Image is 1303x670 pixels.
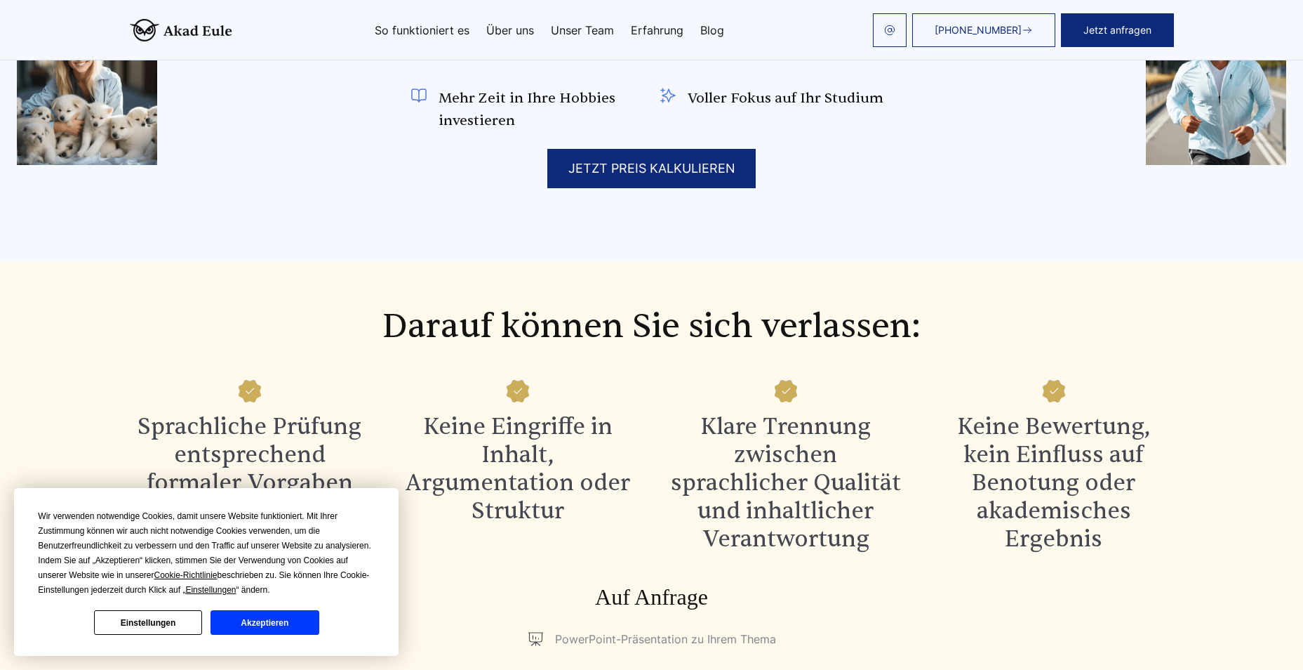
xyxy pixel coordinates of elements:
[185,585,236,595] span: Einstellungen
[398,374,638,553] li: Keine Eingriffe in Inhalt, Argumentation oder Struktur
[14,488,399,656] div: Cookie Consent Prompt
[38,509,375,598] div: Wir verwenden notwendige Cookies, damit unsere Website funktioniert. Mit Ihrer Zustimmung können ...
[935,25,1022,36] span: [PHONE_NUMBER]
[688,87,883,110] span: Voller Fokus auf Ihr Studium
[410,87,427,104] img: Mehr Zeit in Ihre Hobbies investieren
[884,25,895,36] img: email
[934,374,1174,553] li: Keine Bewertung, kein Einfluss auf Benotung oder akademisches Ergebnis
[130,374,370,553] li: Sprachliche Prüfung entsprechend formaler Vorgaben
[547,149,756,188] div: JETZT PREIS KALKULIEREN
[130,19,232,41] img: logo
[94,610,202,635] button: Einstellungen
[660,87,676,104] img: Voller Fokus auf Ihr Studium
[912,13,1055,47] a: [PHONE_NUMBER]
[130,307,1174,346] h2: Darauf können Sie sich verlassen:
[1061,13,1174,47] button: Jetzt anfragen
[486,25,534,36] a: Über uns
[211,610,319,635] button: Akzeptieren
[130,583,1174,611] h3: Auf Anfrage
[666,374,906,553] li: Klare Trennung zwischen sprachlicher Qualität und inhaltlicher Verantwortung
[439,87,643,132] span: Mehr Zeit in Ihre Hobbies investieren
[551,25,614,36] a: Unser Team
[700,25,724,36] a: Blog
[154,570,218,580] span: Cookie-Richtlinie
[527,628,776,650] li: PowerPoint-Präsentation zu Ihrem Thema
[631,25,683,36] a: Erfahrung
[375,25,469,36] a: So funktioniert es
